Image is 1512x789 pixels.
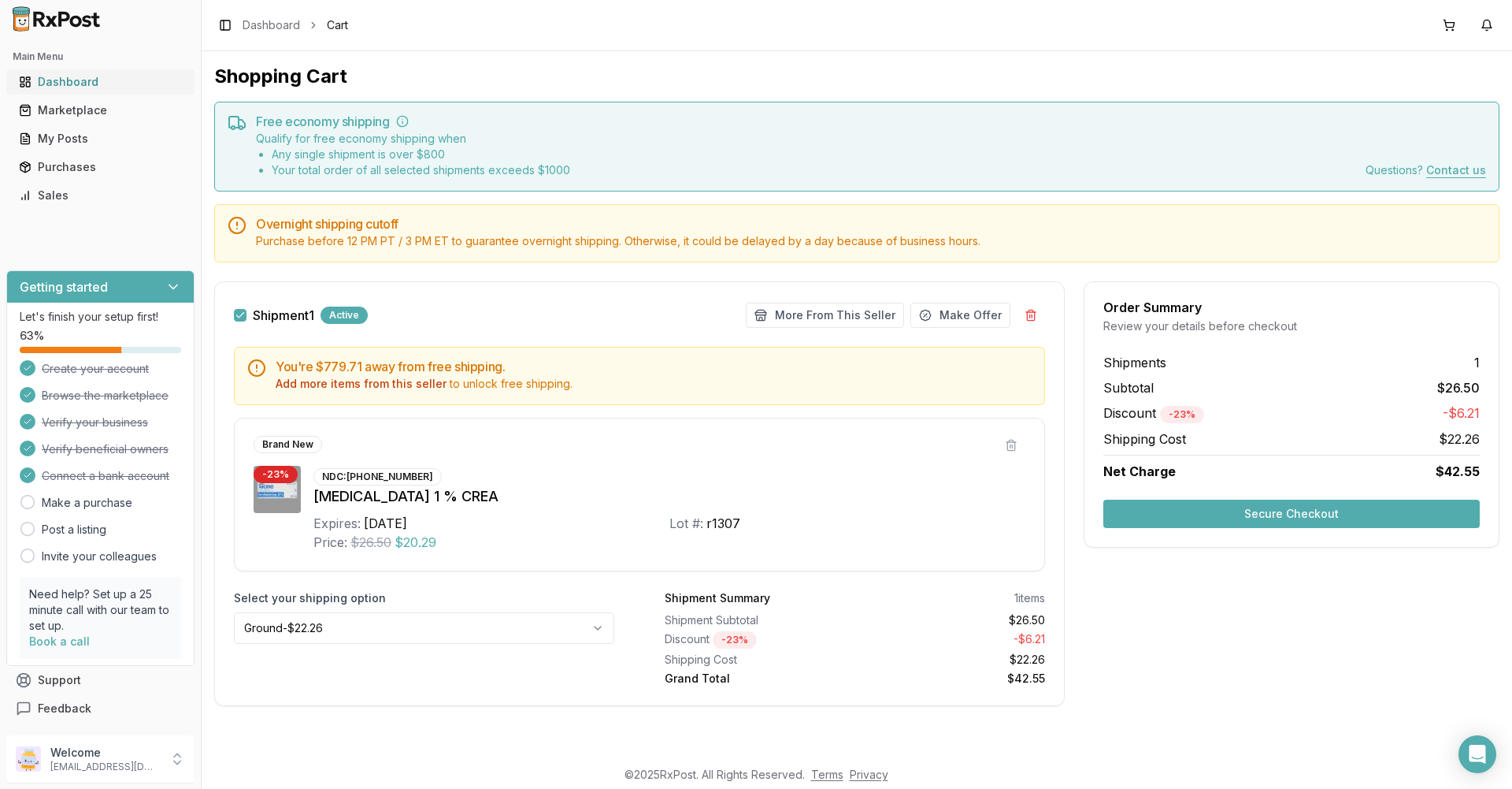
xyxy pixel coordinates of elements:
[395,533,436,552] span: $20.29
[665,612,849,628] div: Shipment Subtotal
[276,360,1032,373] h5: You're $779.71 away from free shipping.
[6,154,195,180] button: Purchases
[706,514,740,533] div: r1307
[862,671,1046,687] div: $42.55
[1103,405,1204,421] span: Discount
[1443,404,1480,423] span: -$6.21
[42,468,169,484] span: Connect a bank account
[1366,162,1486,178] div: Questions?
[272,162,570,178] li: Your total order of all selected shipments exceeds $ 1000
[6,98,195,123] button: Marketplace
[42,388,169,404] span: Browse the marketplace
[665,652,849,668] div: Shipping Cost
[29,586,172,634] p: Need help? Set up a 25 minute call with our team to set up.
[1103,378,1154,397] span: Subtotal
[253,309,314,322] span: Shipment 1
[272,147,570,162] li: Any single shipment is over $ 800
[20,277,108,296] h3: Getting started
[1103,301,1480,314] div: Order Summary
[665,671,849,687] div: Grand Total
[256,131,570,178] div: Qualify for free economy shipping when
[16,746,41,772] img: User avatar
[669,514,703,533] div: Lot #:
[6,6,107,32] img: RxPost Logo
[13,181,188,210] a: Sales
[254,466,298,483] div: - 23 %
[256,233,1486,249] div: Purchase before 12 PM PT / 3 PM ET to guarantee overnight shipping. Otherwise, it could be delaye...
[42,361,149,377] span: Create your account
[50,761,160,773] p: [EMAIL_ADDRESS][DOMAIN_NAME]
[6,694,195,723] button: Feedback
[364,514,407,533] div: [DATE]
[862,612,1046,628] div: $26.50
[313,486,1025,508] div: [MEDICAL_DATA] 1 % CREA
[665,590,770,606] div: Shipment Summary
[1474,353,1480,372] span: 1
[6,126,195,151] button: My Posts
[13,125,188,153] a: My Posts
[256,218,1486,230] h5: Overnight shipping cutoff
[1103,318,1480,334] div: Review your details before checkout
[13,96,188,125] a: Marketplace
[20,309,181,325] p: Let's finish your setup first!
[50,745,160,761] p: Welcome
[321,307,368,324] div: Active
[19,159,182,175] div: Purchases
[42,522,106,538] a: Post a listing
[20,328,44,344] span: 63 %
[327,17,348,33] span: Cart
[13,50,188,63] h2: Main Menu
[19,131,182,147] div: My Posts
[234,590,614,606] label: Select your shipping option
[276,376,1032,392] div: to unlock free shipping.
[13,153,188,181] a: Purchases
[862,631,1046,649] div: - $6.21
[350,533,391,552] span: $26.50
[1103,430,1186,448] span: Shipping Cost
[1439,430,1480,448] span: $22.26
[1014,590,1045,606] div: 1 items
[19,74,182,90] div: Dashboard
[713,631,757,649] div: - 23 %
[1103,500,1480,528] button: Secure Checkout
[1458,735,1496,773] div: Open Intercom Messenger
[313,468,442,486] div: NDC: [PHONE_NUMBER]
[6,183,195,208] button: Sales
[254,466,301,513] img: Silver sulfADIAZINE 1 % CREA
[6,666,195,694] button: Support
[276,376,447,392] button: Add more items from this seller
[746,303,904,328] button: More From This Seller
[38,701,91,716] span: Feedback
[243,17,348,33] nav: breadcrumb
[665,631,849,649] div: Discount
[862,652,1046,668] div: $22.26
[910,303,1010,328] button: Make Offer
[1103,463,1176,479] span: Net Charge
[214,64,1499,89] h1: Shopping Cart
[6,69,195,95] button: Dashboard
[313,533,347,552] div: Price:
[19,102,182,118] div: Marketplace
[1103,353,1166,372] span: Shipments
[1436,462,1480,481] span: $42.55
[19,188,182,203] div: Sales
[42,495,132,511] a: Make a purchase
[256,115,1486,128] h5: Free economy shipping
[850,768,888,781] a: Privacy
[1160,406,1204,423] div: - 23 %
[42,549,157,564] a: Invite your colleagues
[313,514,361,533] div: Expires:
[254,436,322,453] div: Brand New
[42,441,169,457] span: Verify beneficial owners
[13,68,188,96] a: Dashboard
[1437,378,1480,397] span: $26.50
[29,635,90,648] a: Book a call
[243,17,300,33] a: Dashboard
[811,768,843,781] a: Terms
[42,415,148,430] span: Verify your business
